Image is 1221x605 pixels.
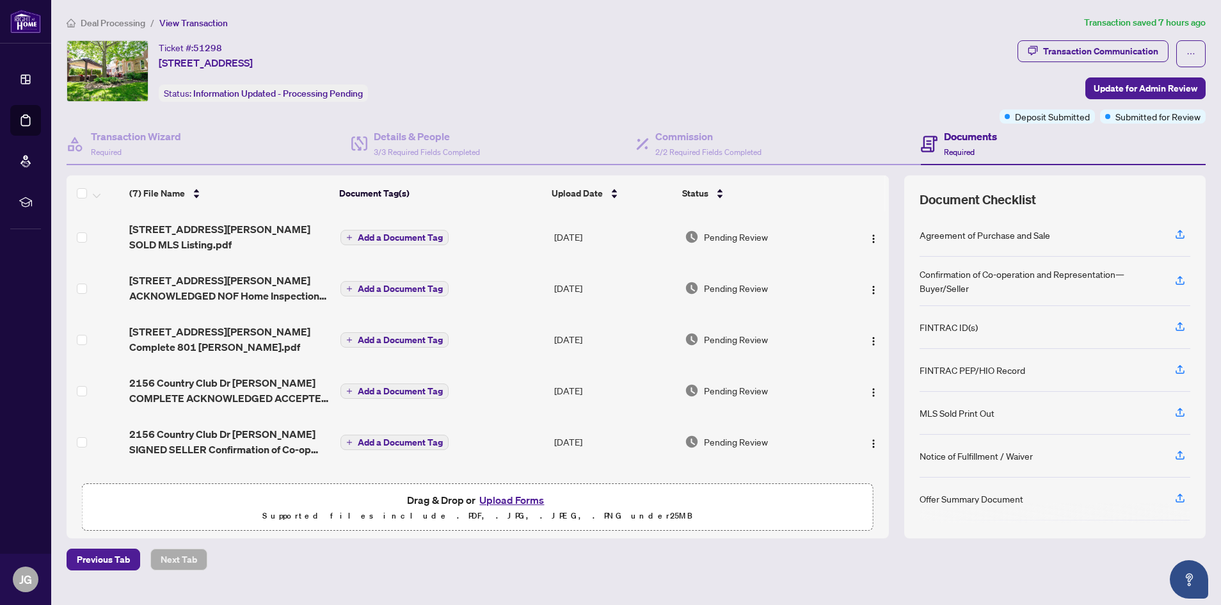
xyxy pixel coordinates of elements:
span: home [67,19,76,28]
img: Logo [868,234,879,244]
span: Deal Processing [81,17,145,29]
td: [DATE] [549,262,680,314]
span: ellipsis [1186,49,1195,58]
td: [DATE] [549,467,680,522]
img: logo [10,10,41,33]
span: Drag & Drop orUpload FormsSupported files include .PDF, .JPG, .JPEG, .PNG under25MB [83,484,873,531]
span: 51298 [193,42,222,54]
button: Add a Document Tag [340,280,449,297]
span: (7) File Name [129,186,185,200]
span: plus [346,337,353,343]
div: FINTRAC ID(s) [920,320,978,334]
button: Update for Admin Review [1085,77,1206,99]
button: Logo [863,380,884,401]
article: Transaction saved 7 hours ago [1084,15,1206,30]
span: 2156 Country Club Dr [PERSON_NAME] COMPLETE ACKNOWLEDGED ACCEPTED Offer to Purchase [PERSON_NAME]... [129,375,330,406]
button: Logo [863,278,884,298]
img: Document Status [685,332,699,346]
img: IMG-W12265966_1.jpg [67,41,148,101]
div: Agreement of Purchase and Sale [920,228,1050,242]
span: Previous Tab [77,549,130,570]
img: Logo [868,387,879,398]
li: / [150,15,154,30]
span: Add a Document Tag [358,335,443,344]
img: Document Status [685,230,699,244]
div: MLS Sold Print Out [920,406,994,420]
button: Add a Document Tag [340,229,449,246]
button: Transaction Communication [1017,40,1169,62]
th: Upload Date [547,175,676,211]
button: Previous Tab [67,549,140,570]
div: Notice of Fulfillment / Waiver [920,449,1033,463]
div: Status: [159,85,368,102]
img: Document Status [685,383,699,398]
img: Document Status [685,281,699,295]
h4: Transaction Wizard [91,129,181,144]
span: JG [19,570,32,588]
span: 2156 Country Club Dr [PERSON_NAME] SIGNED SELLER Confirmation of Co-op [PERSON_NAME].pdf [129,426,330,457]
span: plus [346,388,353,394]
span: Deposit Submitted [1015,109,1090,124]
button: Add a Document Tag [340,435,449,450]
th: Document Tag(s) [334,175,547,211]
span: Required [944,147,975,157]
span: [STREET_ADDRESS][PERSON_NAME] SOLD MLS Listing.pdf [129,222,330,252]
span: Upload Date [552,186,603,200]
td: [DATE] [549,416,680,467]
span: Add a Document Tag [358,284,443,293]
button: Add a Document Tag [340,383,449,399]
button: Add a Document Tag [340,332,449,348]
td: [DATE] [549,211,680,262]
img: Document Status [685,435,699,449]
th: Status [677,175,840,211]
span: Pending Review [704,383,768,398]
td: [DATE] [549,314,680,365]
span: Add a Document Tag [358,233,443,242]
span: Document Checklist [920,191,1036,209]
span: Pending Review [704,281,768,295]
td: [DATE] [549,365,680,416]
span: Pending Review [704,332,768,346]
span: plus [346,234,353,241]
div: Offer Summary Document [920,492,1023,506]
img: Logo [868,336,879,346]
span: Add a Document Tag [358,387,443,396]
button: Add a Document Tag [340,332,449,348]
p: Supported files include .PDF, .JPG, .JPEG, .PNG under 25 MB [90,508,865,524]
span: 3/3 Required Fields Completed [374,147,480,157]
span: Add a Document Tag [358,438,443,447]
div: Transaction Communication [1043,41,1158,61]
span: Update for Admin Review [1094,78,1197,99]
span: View Transaction [159,17,228,29]
button: Upload Forms [475,492,548,508]
span: plus [346,439,353,446]
span: Information Updated - Processing Pending [193,88,363,99]
span: [STREET_ADDRESS][PERSON_NAME] ACKNOWLEDGED NOF Home Inspection [PERSON_NAME].pdf [129,273,330,303]
th: (7) File Name [124,175,335,211]
span: Status [682,186,708,200]
span: plus [346,286,353,292]
span: Drag & Drop or [407,492,548,508]
button: Add a Document Tag [340,281,449,296]
h4: Details & People [374,129,480,144]
span: Pending Review [704,230,768,244]
button: Logo [863,329,884,350]
button: Open asap [1170,560,1208,599]
span: Required [91,147,122,157]
div: Ticket #: [159,40,222,55]
h4: Documents [944,129,997,144]
img: Logo [868,439,879,449]
span: 2/2 Required Fields Completed [655,147,762,157]
div: FINTRAC PEP/HIO Record [920,363,1025,377]
span: [STREET_ADDRESS] [159,55,253,70]
button: Add a Document Tag [340,230,449,245]
h4: Commission [655,129,762,144]
img: Logo [868,285,879,295]
button: Logo [863,227,884,247]
button: Logo [863,432,884,452]
button: Add a Document Tag [340,434,449,451]
span: [STREET_ADDRESS][PERSON_NAME] Complete 801 [PERSON_NAME].pdf [129,324,330,355]
div: Confirmation of Co-operation and Representation—Buyer/Seller [920,267,1160,295]
span: Pending Review [704,435,768,449]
